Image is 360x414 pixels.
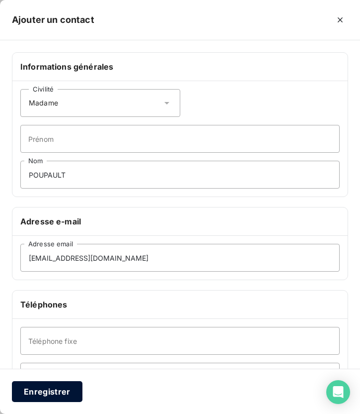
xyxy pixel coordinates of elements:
[12,13,94,27] h5: Ajouter un contact
[20,61,340,73] h6: Informations générales
[326,380,350,404] div: Open Intercom Messenger
[29,98,58,108] span: Madame
[20,161,340,189] input: placeholder
[20,125,340,153] input: placeholder
[20,244,340,272] input: placeholder
[20,215,340,227] h6: Adresse e-mail
[20,363,340,391] input: placeholder
[20,299,340,310] h6: Téléphones
[12,381,82,402] button: Enregistrer
[20,327,340,355] input: placeholder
